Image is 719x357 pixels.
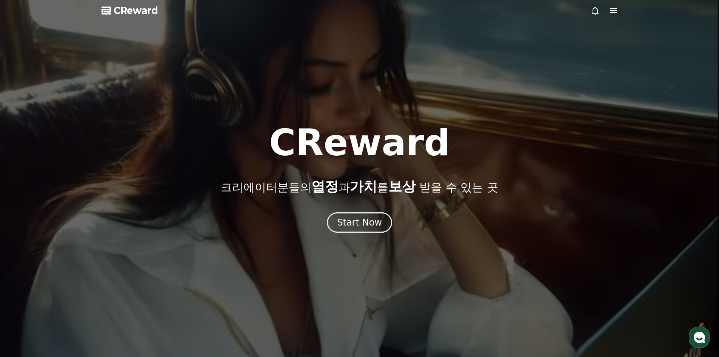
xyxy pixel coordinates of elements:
[327,212,392,233] button: Start Now
[327,220,392,227] a: Start Now
[102,5,158,17] a: CReward
[350,179,377,194] span: 가치
[2,240,50,258] a: 홈
[117,251,126,257] span: 설정
[337,216,382,229] div: Start Now
[388,179,416,194] span: 보상
[311,179,339,194] span: 열정
[69,251,78,257] span: 대화
[50,240,97,258] a: 대화
[97,240,145,258] a: 설정
[114,5,158,17] span: CReward
[24,251,28,257] span: 홈
[221,179,498,194] p: 크리에이터분들의 과 를 받을 수 있는 곳
[269,125,450,161] h1: CReward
